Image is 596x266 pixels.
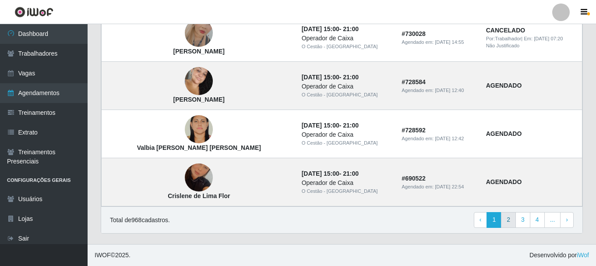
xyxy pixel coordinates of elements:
span: IWOF [95,252,111,259]
div: O Cestão - [GEOGRAPHIC_DATA] [302,188,391,195]
a: ... [544,212,561,228]
time: [DATE] 15:00 [302,170,339,177]
strong: # 728592 [402,127,426,134]
img: Amanda Almeida da silva [185,60,213,103]
time: 21:00 [343,170,359,177]
strong: [PERSON_NAME] [173,48,225,55]
time: [DATE] 07:20 [534,36,563,41]
strong: - [302,122,359,129]
img: Valbia Bezerra da Silva [185,109,213,150]
time: 21:00 [343,25,359,32]
div: Não Justificado [486,42,577,50]
div: Operador de Caixa [302,178,391,188]
img: Crislene de Lima Flor [185,153,213,202]
a: 4 [530,212,545,228]
span: Por: Trabalhador [486,36,521,41]
span: © 2025 . [95,251,130,260]
div: O Cestão - [GEOGRAPHIC_DATA] [302,139,391,147]
strong: # 730028 [402,30,426,37]
strong: # 690522 [402,175,426,182]
img: CoreUI Logo [14,7,53,18]
strong: AGENDADO [486,82,522,89]
a: Previous [474,212,487,228]
a: 3 [515,212,530,228]
div: Operador de Caixa [302,130,391,139]
time: [DATE] 22:54 [435,184,464,189]
div: Operador de Caixa [302,34,391,43]
div: Agendado em: [402,39,475,46]
strong: CANCELADO [486,27,525,34]
a: 1 [487,212,501,228]
time: [DATE] 15:00 [302,74,339,81]
div: Agendado em: [402,135,475,142]
nav: pagination [474,212,574,228]
div: Operador de Caixa [302,82,391,91]
time: 21:00 [343,122,359,129]
span: Desenvolvido por [529,251,589,260]
a: Next [560,212,574,228]
span: › [566,216,568,223]
strong: [PERSON_NAME] [173,96,225,103]
div: O Cestão - [GEOGRAPHIC_DATA] [302,91,391,99]
time: [DATE] 15:00 [302,25,339,32]
div: O Cestão - [GEOGRAPHIC_DATA] [302,43,391,50]
strong: AGENDADO [486,178,522,185]
strong: Crislene de Lima Flor [168,192,230,199]
div: Agendado em: [402,183,475,191]
strong: AGENDADO [486,130,522,137]
strong: - [302,25,359,32]
p: Total de 968 cadastros. [110,216,170,225]
strong: Valbia [PERSON_NAME] [PERSON_NAME] [137,144,261,151]
strong: - [302,170,359,177]
time: [DATE] 12:40 [435,88,464,93]
time: [DATE] 14:55 [435,39,464,45]
time: [DATE] 12:42 [435,136,464,141]
img: Gleicy Kelly Santos Costa [185,8,213,58]
time: [DATE] 15:00 [302,122,339,129]
strong: - [302,74,359,81]
div: | Em: [486,35,577,43]
a: iWof [577,252,589,259]
div: Agendado em: [402,87,475,94]
strong: # 728584 [402,78,426,85]
a: 2 [501,212,516,228]
span: ‹ [480,216,482,223]
time: 21:00 [343,74,359,81]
